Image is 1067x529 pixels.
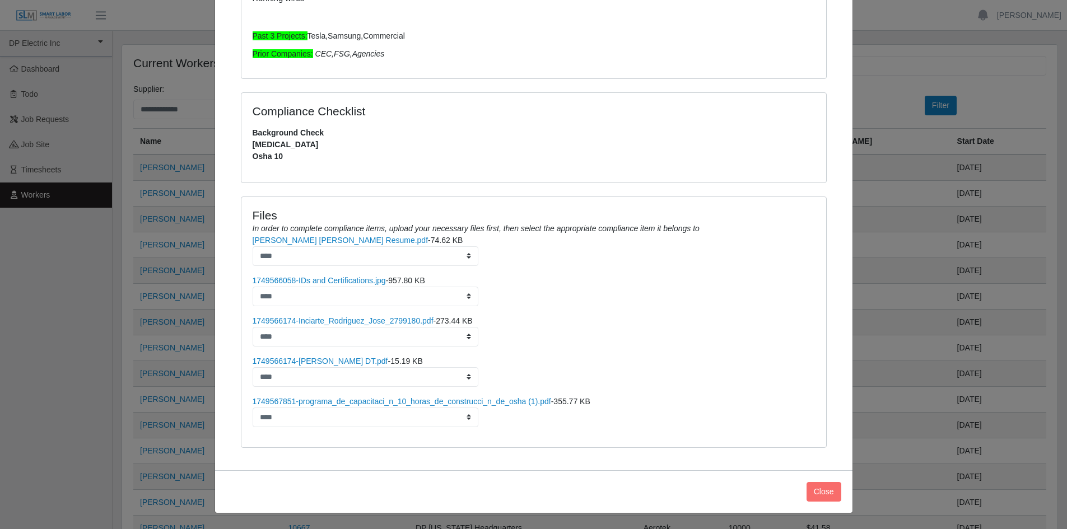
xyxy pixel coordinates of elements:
[253,396,815,427] li: -
[253,104,622,118] h4: Compliance Checklist
[388,276,425,285] span: 957.80 KB
[253,236,428,245] a: [PERSON_NAME] [PERSON_NAME] Resume.pdf
[253,357,388,366] a: 1749566174-[PERSON_NAME] DT.pdf
[253,139,815,151] span: [MEDICAL_DATA]
[253,31,307,40] span: Past 3 Projects:
[253,316,434,325] a: 1749566174-Inciarte_Rodriguez_Jose_2799180.pdf
[431,236,463,245] span: 74.62 KB
[253,315,815,347] li: -
[253,208,815,222] h4: Files
[315,49,385,58] em: CEC,FSG,Agencies
[253,49,313,58] span: Prior Companies:
[807,482,841,502] button: Close
[253,224,700,233] i: In order to complete compliance items, upload your necessary files first, then select the appropr...
[253,276,386,285] a: 1749566058-IDs and Certifications.jpg
[253,151,815,162] span: Osha 10
[253,31,525,40] p: Tesla,Samsung,Commercial
[553,397,590,406] span: 355.77 KB
[390,357,423,366] span: 15.19 KB
[253,397,551,406] a: 1749567851-programa_de_capacitaci_n_10_horas_de_construcci_n_de_osha (1).pdf
[253,275,815,306] li: -
[253,127,815,139] span: Background Check
[253,355,815,387] li: -
[253,235,815,266] li: -
[436,316,472,325] span: 273.44 KB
